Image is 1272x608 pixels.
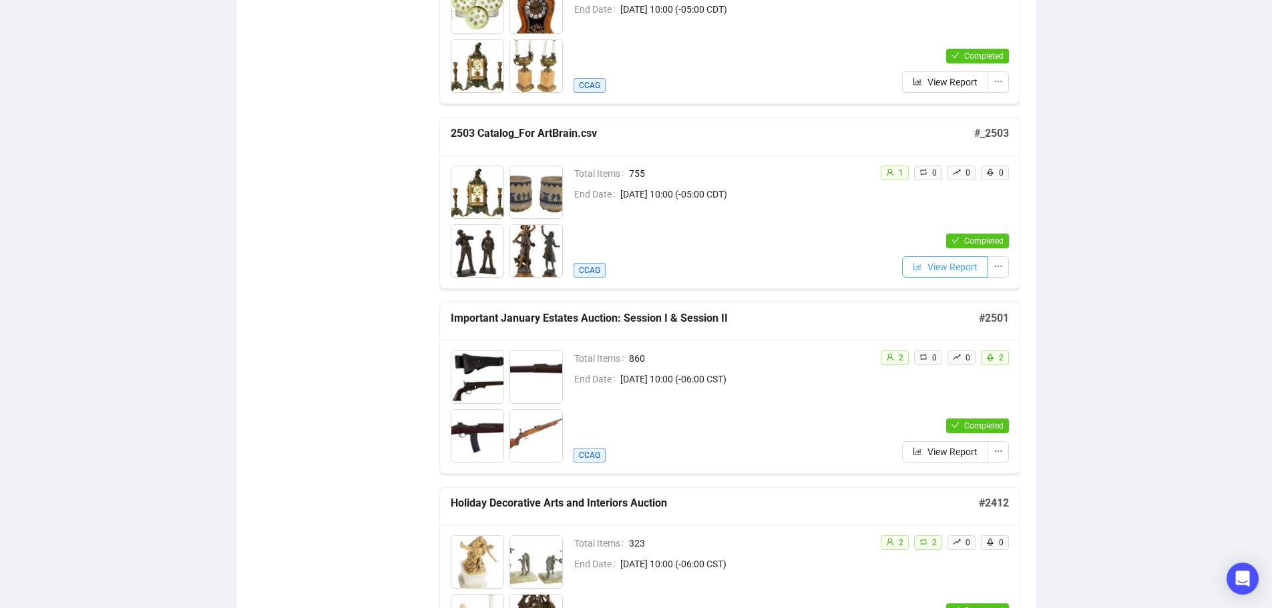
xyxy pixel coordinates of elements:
[899,353,903,362] span: 2
[966,353,970,362] span: 0
[620,2,869,17] span: [DATE] 10:00 (-05:00 CDT)
[574,557,620,571] span: End Date
[886,168,894,176] span: user
[932,168,937,178] span: 0
[927,75,978,89] span: View Report
[919,168,927,176] span: retweet
[951,421,960,429] span: check
[999,353,1004,362] span: 2
[451,125,974,141] h5: 2503 Catalog_For ArtBrain.csv
[629,166,869,181] span: 755
[886,538,894,546] span: user
[439,302,1020,474] a: Important January Estates Auction: Session I & Session II#2501Total Items860End Date[DATE] 10:00 ...
[451,40,503,92] img: 2003_01.jpg
[510,166,562,218] img: 2_01.jpg
[951,51,960,59] span: check
[927,444,978,459] span: View Report
[964,421,1004,430] span: Completed
[510,536,562,588] img: 2002_01.jpg
[629,536,869,551] span: 323
[932,353,937,362] span: 0
[986,538,994,546] span: rocket
[979,310,1009,326] h5: # 2501
[510,410,562,462] img: 4_01.jpg
[620,372,869,386] span: [DATE] 10:00 (-06:00 CST)
[994,77,1003,86] span: ellipsis
[974,125,1009,141] h5: # _2503
[902,71,988,93] button: View Report
[451,310,979,326] h5: Important January Estates Auction: Session I & Session II
[919,353,927,361] span: retweet
[886,353,894,361] span: user
[913,446,922,456] span: bar-chart
[620,557,869,571] span: [DATE] 10:00 (-06:00 CST)
[964,236,1004,246] span: Completed
[902,256,988,278] button: View Report
[919,538,927,546] span: retweet
[510,225,562,277] img: 4_01.jpg
[966,538,970,547] span: 0
[451,225,503,277] img: 3_01.jpg
[574,536,629,551] span: Total Items
[574,448,606,463] span: CCAG
[951,236,960,244] span: check
[902,441,988,463] button: View Report
[1227,563,1259,595] div: Open Intercom Messenger
[953,353,961,361] span: rise
[451,410,503,462] img: 3_01.jpg
[574,166,629,181] span: Total Items
[927,260,978,274] span: View Report
[574,372,620,386] span: End Date
[913,77,922,86] span: bar-chart
[999,538,1004,547] span: 0
[574,351,629,366] span: Total Items
[510,40,562,92] img: 2004_01.jpg
[913,262,922,271] span: bar-chart
[574,2,620,17] span: End Date
[451,351,503,403] img: 1_01.jpg
[439,117,1020,289] a: 2503 Catalog_For ArtBrain.csv#_2503Total Items755End Date[DATE] 10:00 (-05:00 CDT)CCAGuser1retwee...
[574,78,606,93] span: CCAG
[994,262,1003,271] span: ellipsis
[964,51,1004,61] span: Completed
[620,187,869,202] span: [DATE] 10:00 (-05:00 CDT)
[451,166,503,218] img: 1_01.jpg
[999,168,1004,178] span: 0
[629,351,869,366] span: 860
[953,538,961,546] span: rise
[994,446,1003,456] span: ellipsis
[451,495,979,511] h5: Holiday Decorative Arts and Interiors Auction
[932,538,937,547] span: 2
[953,168,961,176] span: rise
[451,536,503,588] img: 2001_01.jpg
[986,353,994,361] span: rocket
[574,263,606,278] span: CCAG
[899,538,903,547] span: 2
[986,168,994,176] span: rocket
[899,168,903,178] span: 1
[510,351,562,403] img: 2_01.jpg
[966,168,970,178] span: 0
[574,187,620,202] span: End Date
[979,495,1009,511] h5: # 2412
